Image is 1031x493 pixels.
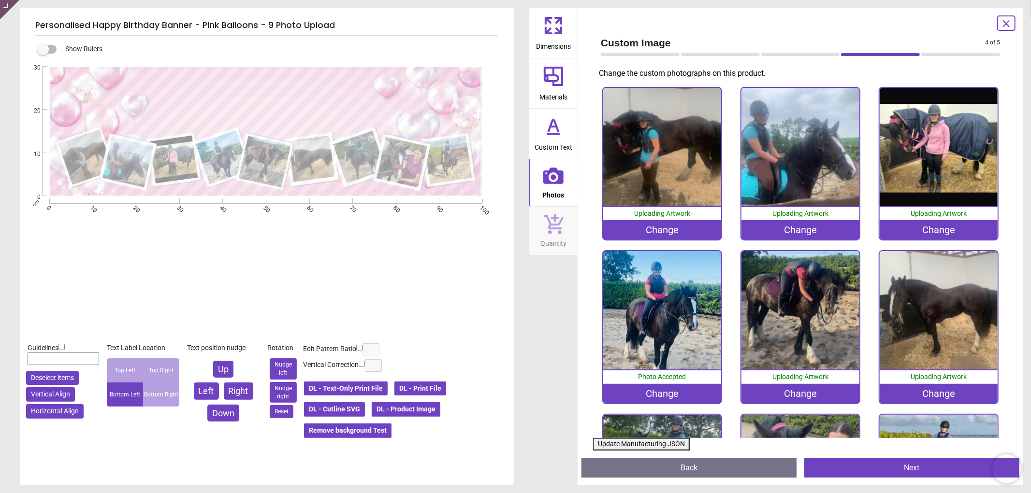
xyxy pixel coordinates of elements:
[543,186,565,200] span: Photos
[43,43,514,55] div: Show Rulers
[880,220,998,239] div: Change
[603,384,722,403] div: Change
[804,458,1019,478] button: Next
[22,64,41,72] span: 30
[218,204,225,211] span: 40
[599,68,1008,79] p: Change the custom photographs on this product.
[31,199,40,208] span: cm
[529,58,578,109] button: Materials
[529,159,578,207] button: Photos
[35,15,498,36] h5: Personalised Happy Birthday Banner - Pink Balloons - 9 Photo Upload
[911,373,967,380] span: Uploading Artwork
[772,210,828,217] span: Uploading Artwork
[392,204,398,211] span: 80
[911,210,967,217] span: Uploading Artwork
[305,204,311,211] span: 60
[601,36,985,50] span: Custom Image
[772,373,828,380] span: Uploading Artwork
[992,454,1021,483] iframe: Brevo live chat
[435,204,441,211] span: 90
[535,138,572,153] span: Custom Text
[880,384,998,403] div: Change
[45,204,51,211] span: 0
[536,37,571,52] span: Dimensions
[529,8,578,58] button: Dimensions
[529,207,578,255] button: Quantity
[22,107,41,115] span: 20
[634,210,690,217] span: Uploading Artwork
[478,204,484,211] span: 100
[539,88,567,102] span: Materials
[639,373,686,380] span: Photo Accepted
[741,220,860,239] div: Change
[985,39,1000,47] span: 4 of 5
[540,234,566,249] span: Quantity
[603,220,722,239] div: Change
[22,150,41,158] span: 10
[529,109,578,159] button: Custom Text
[581,458,797,478] button: Back
[348,204,354,211] span: 70
[131,204,138,211] span: 20
[175,204,181,211] span: 30
[22,193,41,201] span: 0
[261,204,268,211] span: 50
[88,204,95,211] span: 10
[593,438,690,451] button: Update Manufacturing JSON
[741,384,860,403] div: Change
